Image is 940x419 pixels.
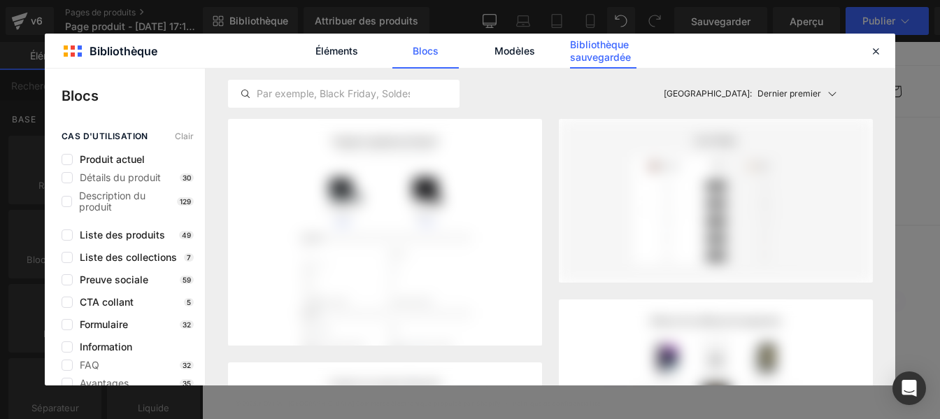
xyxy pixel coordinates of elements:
[80,341,132,353] font: Information
[183,276,191,284] font: 59
[664,88,752,99] font: [GEOGRAPHIC_DATA]:
[34,43,269,71] a: NOVIRA - [GEOGRAPHIC_DATA]
[757,88,821,99] font: Dernier premier
[38,409,65,419] font: © 2025,
[80,251,177,263] font: Liste des collections
[91,149,220,164] a: Ajouter une seule section
[62,131,148,141] font: cas d'utilisation
[80,274,148,285] font: Preuve sociale
[177,409,342,419] a: Commerce électronique propulsé par Shopify
[283,42,332,71] a: Accueil
[183,379,191,388] font: 35
[80,229,165,241] font: Liste des produits
[38,250,197,266] font: Abonnez-vous à nos e-mails
[229,85,459,102] input: Par exemple, Black Friday, Soldes,...
[183,173,191,182] font: 30
[38,45,264,68] font: NOVIRA - [GEOGRAPHIC_DATA]
[356,409,457,419] font: Politique de confidentialité
[355,6,491,18] font: Bienvenue dans notre magasin
[39,280,290,312] input: E-mail
[175,131,194,141] font: Clair
[658,69,873,119] button: [GEOGRAPHIC_DATA]:Dernier premier
[291,50,323,63] font: Accueil
[570,38,631,63] font: Bibliothèque sauvegardée
[413,45,439,57] font: Blocs
[80,359,99,371] font: FAQ
[404,50,439,63] font: Contact
[892,371,926,405] div: Ouvrir Intercom Messenger
[79,190,145,213] font: Description du produit
[80,153,145,165] font: Produit actuel
[65,409,175,419] a: NOVIRA - [GEOGRAPHIC_DATA]
[718,41,749,72] summary: Recherché
[559,119,873,283] img: image
[183,361,191,369] font: 32
[80,318,128,330] font: Formulaire
[187,253,191,262] font: 7
[182,231,191,239] font: 49
[315,45,358,57] font: Éléments
[62,87,99,104] font: Blocs
[80,296,134,308] font: CTA collant
[187,298,191,306] font: 5
[259,280,290,313] button: S'inscrire
[183,320,191,329] font: 32
[340,50,386,63] font: Catalogue
[80,377,129,389] font: Avantages
[332,42,394,71] a: Catalogue
[494,45,535,57] font: Modèles
[395,42,448,71] a: Contact
[80,171,161,183] font: Détails du produit
[180,197,191,206] font: 129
